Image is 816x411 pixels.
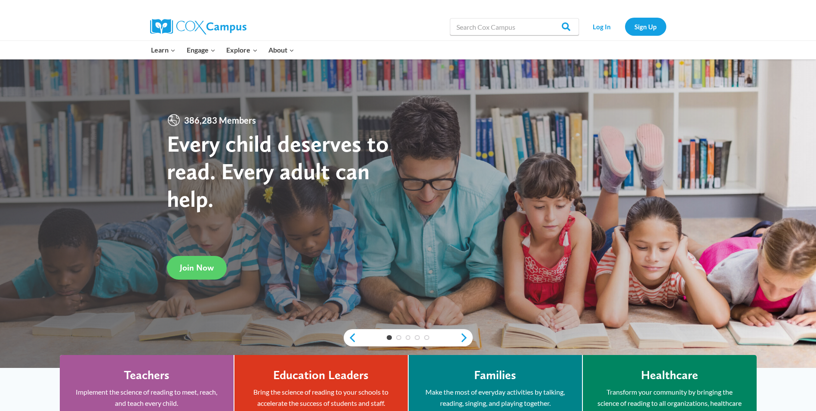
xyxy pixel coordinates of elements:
[73,386,221,408] p: Implement the science of reading to meet, reach, and teach every child.
[167,256,227,280] a: Join Now
[187,44,216,56] span: Engage
[151,44,176,56] span: Learn
[583,18,666,35] nav: Secondary Navigation
[422,386,569,408] p: Make the most of everyday activities by talking, reading, singing, and playing together.
[273,368,369,383] h4: Education Leaders
[344,329,473,346] div: content slider buttons
[247,386,395,408] p: Bring the science of reading to your schools to accelerate the success of students and staff.
[167,130,389,212] strong: Every child deserves to read. Every adult can help.
[450,18,579,35] input: Search Cox Campus
[268,44,294,56] span: About
[146,41,300,59] nav: Primary Navigation
[150,19,246,34] img: Cox Campus
[344,333,357,343] a: previous
[415,335,420,340] a: 4
[124,368,169,383] h4: Teachers
[181,113,259,127] span: 386,283 Members
[406,335,411,340] a: 3
[641,368,698,383] h4: Healthcare
[180,262,214,273] span: Join Now
[396,335,401,340] a: 2
[226,44,257,56] span: Explore
[387,335,392,340] a: 1
[460,333,473,343] a: next
[583,18,621,35] a: Log In
[424,335,429,340] a: 5
[474,368,516,383] h4: Families
[625,18,666,35] a: Sign Up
